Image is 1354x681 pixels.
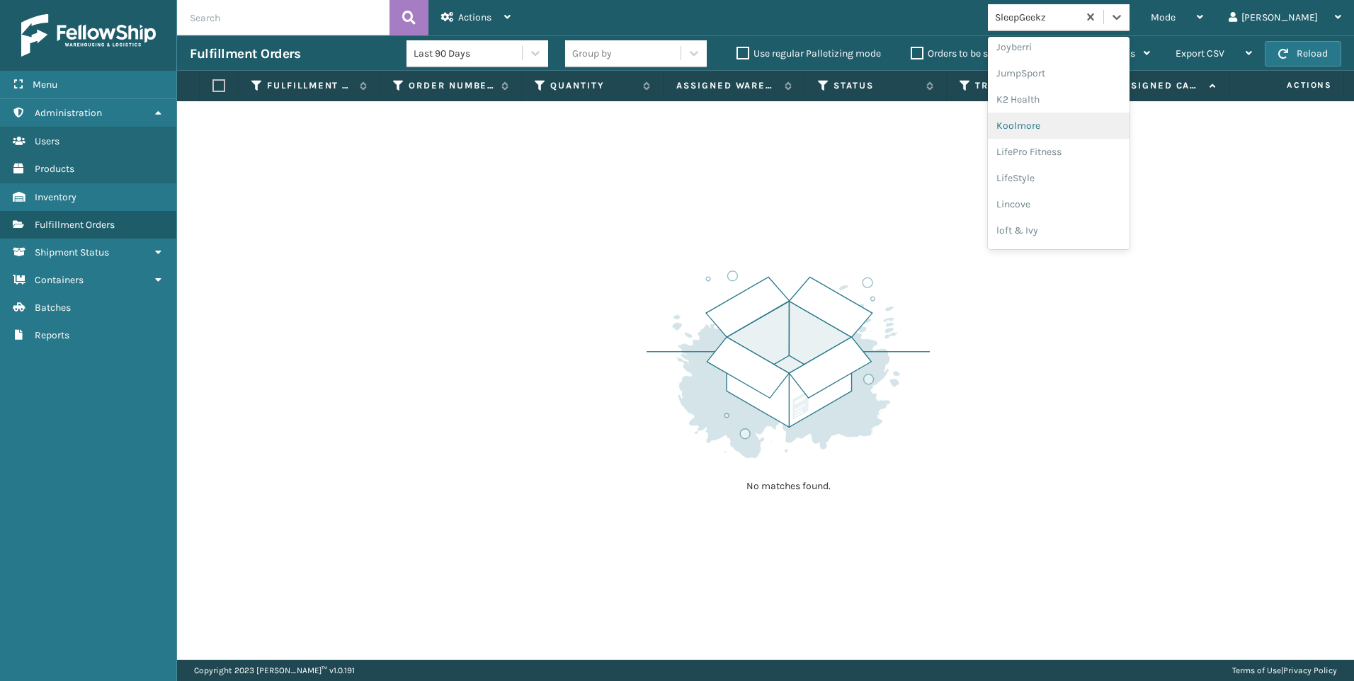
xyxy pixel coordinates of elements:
[1232,665,1281,675] a: Terms of Use
[550,79,636,92] label: Quantity
[834,79,919,92] label: Status
[988,34,1130,60] div: Joyberri
[988,191,1130,217] div: Lincove
[35,191,76,203] span: Inventory
[1283,665,1337,675] a: Privacy Policy
[35,135,59,147] span: Users
[988,60,1130,86] div: JumpSport
[1232,660,1337,681] div: |
[35,107,102,119] span: Administration
[35,219,115,231] span: Fulfillment Orders
[35,274,84,286] span: Containers
[988,113,1130,139] div: Koolmore
[988,217,1130,244] div: loft & Ivy
[194,660,355,681] p: Copyright 2023 [PERSON_NAME]™ v 1.0.191
[35,329,69,341] span: Reports
[458,11,491,23] span: Actions
[988,165,1130,191] div: LifeStyle
[572,46,612,61] div: Group by
[676,79,778,92] label: Assigned Warehouse
[35,302,71,314] span: Batches
[1265,41,1341,67] button: Reload
[33,79,57,91] span: Menu
[414,46,523,61] div: Last 90 Days
[988,139,1130,165] div: LifePro Fitness
[1151,11,1176,23] span: Mode
[1242,74,1341,97] span: Actions
[1117,79,1202,92] label: Assigned Carrier Service
[988,244,1130,270] div: [PERSON_NAME]
[911,47,1048,59] label: Orders to be shipped [DATE]
[190,45,300,62] h3: Fulfillment Orders
[1176,47,1224,59] span: Export CSV
[736,47,881,59] label: Use regular Palletizing mode
[35,246,109,258] span: Shipment Status
[35,163,74,175] span: Products
[988,86,1130,113] div: K2 Health
[21,14,156,57] img: logo
[267,79,353,92] label: Fulfillment Order Id
[995,10,1079,25] div: SleepGeekz
[409,79,494,92] label: Order Number
[975,79,1061,92] label: Tracking Number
